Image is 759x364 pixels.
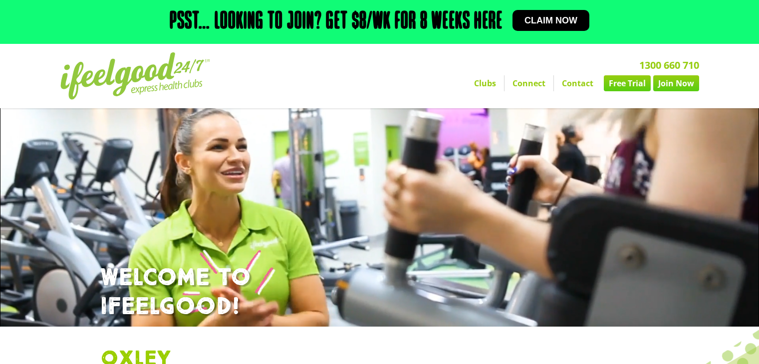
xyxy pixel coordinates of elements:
a: Connect [505,75,553,91]
h2: Psst… Looking to join? Get $8/wk for 8 weeks here [170,10,503,34]
a: 1300 660 710 [639,58,699,72]
a: Clubs [466,75,504,91]
nav: Menu [287,75,699,91]
a: Join Now [653,75,699,91]
h1: WELCOME TO IFEELGOOD! [100,264,659,321]
span: Claim now [524,16,577,25]
a: Contact [554,75,601,91]
a: Claim now [512,10,589,31]
a: Free Trial [604,75,651,91]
